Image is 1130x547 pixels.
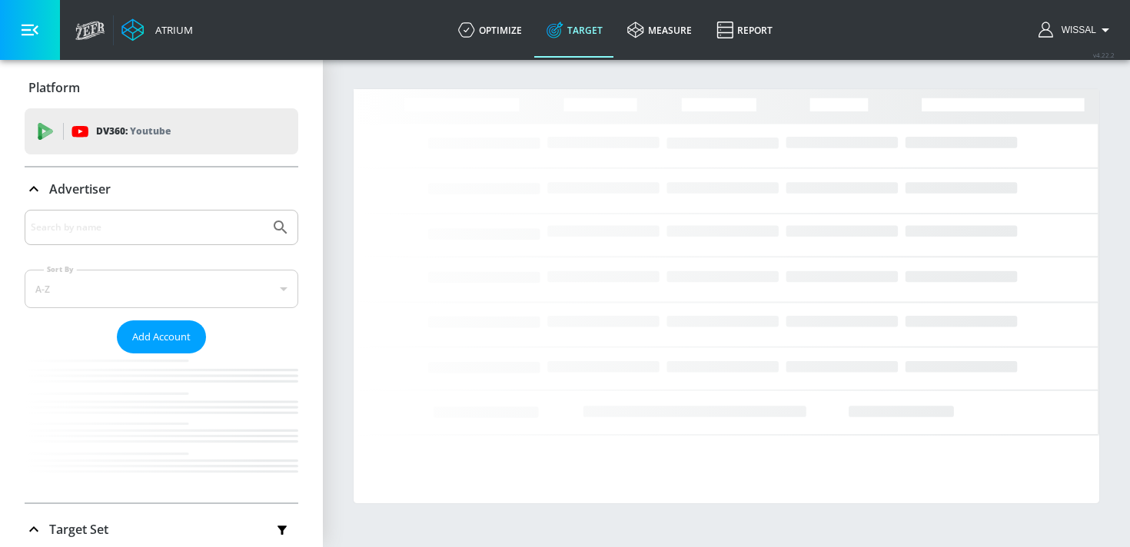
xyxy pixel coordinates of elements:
span: Add Account [132,328,191,346]
p: DV360: [96,123,171,140]
p: Advertiser [49,181,111,197]
div: Advertiser [25,167,298,211]
button: Add Account [117,320,206,353]
p: Target Set [49,521,108,538]
div: Atrium [149,23,193,37]
span: v 4.22.2 [1093,51,1115,59]
a: optimize [446,2,534,58]
label: Sort By [44,264,77,274]
div: DV360: Youtube [25,108,298,154]
a: Atrium [121,18,193,41]
a: Target [534,2,615,58]
p: Platform [28,79,80,96]
p: Youtube [130,123,171,139]
div: Advertiser [25,210,298,502]
nav: list of Advertiser [25,353,298,502]
div: Platform [25,66,298,109]
div: A-Z [25,270,298,308]
button: Wissal [1039,21,1115,39]
a: measure [615,2,704,58]
a: Report [704,2,785,58]
span: login as: wissal.elhaddaoui@zefr.com [1055,25,1096,35]
input: Search by name [31,217,264,237]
